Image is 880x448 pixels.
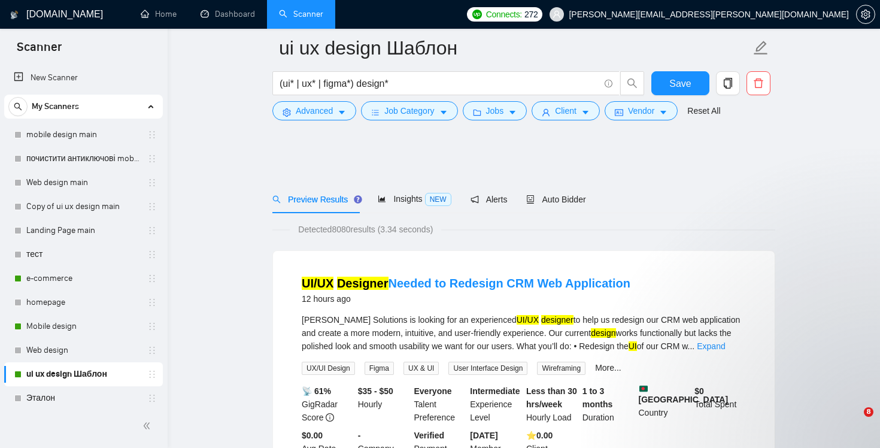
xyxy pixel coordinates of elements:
[605,80,612,87] span: info-circle
[147,202,157,211] span: holder
[356,385,412,424] div: Hourly
[147,178,157,187] span: holder
[10,5,19,25] img: logo
[839,407,868,436] iframe: Intercom live chat
[338,108,346,117] span: caret-down
[147,322,157,331] span: holder
[471,195,479,204] span: notification
[472,10,482,19] img: upwork-logo.png
[272,195,359,204] span: Preview Results
[517,315,539,325] mark: UI/UX
[473,108,481,117] span: folder
[337,277,389,290] mark: Designer
[856,10,875,19] a: setting
[659,108,667,117] span: caret-down
[302,386,331,396] b: 📡 61%
[353,194,363,205] div: Tooltip anchor
[716,71,740,95] button: copy
[526,195,535,204] span: robot
[147,250,157,259] span: holder
[508,108,517,117] span: caret-down
[636,385,693,424] div: Country
[524,8,538,21] span: 272
[365,362,394,375] span: Figma
[26,386,140,410] a: Эталон
[639,385,648,393] img: 🇧🇩
[26,123,140,147] a: mobile design main
[532,101,600,120] button: userClientcaret-down
[717,78,739,89] span: copy
[147,298,157,307] span: holder
[141,9,177,19] a: homeHome
[142,420,154,432] span: double-left
[629,341,637,351] mark: UI
[279,9,323,19] a: searchScanner
[628,104,654,117] span: Vendor
[620,71,644,95] button: search
[414,386,452,396] b: Everyone
[542,108,550,117] span: user
[280,76,599,91] input: Search Freelance Jobs...
[470,431,497,440] b: [DATE]
[147,370,157,379] span: holder
[486,8,522,21] span: Connects:
[580,385,636,424] div: Duration
[302,277,630,290] a: UI/UX DesignerNeeded to Redesign CRM Web Application
[358,386,393,396] b: $35 - $50
[463,101,527,120] button: folderJobscaret-down
[302,277,333,290] mark: UI/UX
[326,413,334,422] span: info-circle
[687,104,720,117] a: Reset All
[26,362,140,386] a: ui ux design Шаблон
[595,363,621,373] a: More...
[26,147,140,171] a: почистити антиключові mobile design main
[7,38,71,63] span: Scanner
[9,102,27,111] span: search
[4,66,163,90] li: New Scanner
[147,274,157,283] span: holder
[425,193,451,206] span: NEW
[639,385,729,404] b: [GEOGRAPHIC_DATA]
[299,385,356,424] div: GigRadar Score
[486,104,504,117] span: Jobs
[26,243,140,267] a: тест
[371,108,380,117] span: bars
[201,9,255,19] a: dashboardDashboard
[526,195,585,204] span: Auto Bidder
[290,223,441,236] span: Detected 8080 results (3.34 seconds)
[468,385,524,424] div: Experience Level
[14,66,153,90] a: New Scanner
[147,154,157,164] span: holder
[384,104,434,117] span: Job Category
[26,171,140,195] a: Web design main
[302,313,746,353] div: [PERSON_NAME] Solutions is looking for an experienced to help us redesign our CRM web application...
[471,195,508,204] span: Alerts
[541,315,573,325] mark: designer
[272,195,281,204] span: search
[747,71,770,95] button: delete
[856,5,875,24] button: setting
[864,407,873,417] span: 8
[147,393,157,403] span: holder
[302,431,323,440] b: $0.00
[147,346,157,355] span: holder
[378,194,451,204] span: Insights
[582,386,613,409] b: 1 to 3 months
[147,130,157,140] span: holder
[283,108,291,117] span: setting
[32,95,79,119] span: My Scanners
[448,362,527,375] span: User Interface Design
[621,78,644,89] span: search
[26,338,140,362] a: Web design
[537,362,585,375] span: Wireframing
[279,33,751,63] input: Scanner name...
[378,195,386,203] span: area-chart
[26,195,140,219] a: Copy of ui ux design main
[26,219,140,243] a: Landing Page main
[526,431,553,440] b: ⭐️ 0.00
[747,78,770,89] span: delete
[857,10,875,19] span: setting
[753,40,769,56] span: edit
[553,10,561,19] span: user
[26,267,140,290] a: e-commerce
